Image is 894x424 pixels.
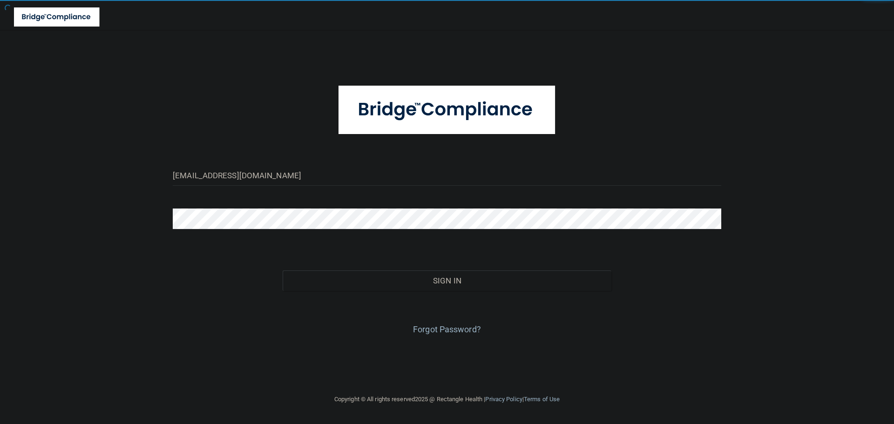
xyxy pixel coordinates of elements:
a: Terms of Use [524,396,560,403]
a: Forgot Password? [413,324,481,334]
div: Copyright © All rights reserved 2025 @ Rectangle Health | | [277,384,617,414]
button: Sign In [283,270,612,291]
input: Email [173,165,721,186]
a: Privacy Policy [485,396,522,403]
img: bridge_compliance_login_screen.278c3ca4.svg [339,86,555,134]
img: bridge_compliance_login_screen.278c3ca4.svg [14,7,100,27]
